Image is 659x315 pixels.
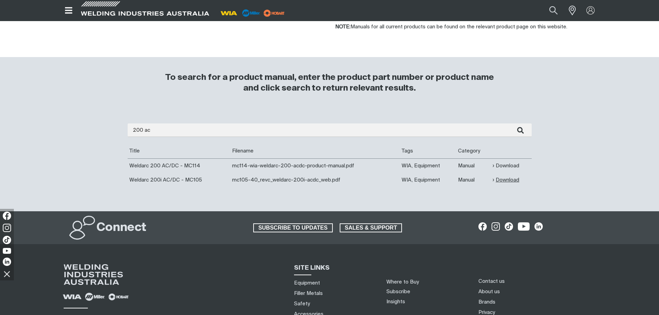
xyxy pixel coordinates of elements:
img: LinkedIn [3,258,11,266]
button: Search products [542,3,565,18]
td: WIA, Equipment [400,173,456,187]
span: SUBSCRIBE TO UPDATES [254,223,332,232]
td: mc105-40_revc_weldarc-200i-acdc_web.pdf [230,173,400,187]
a: Equipment [294,279,320,287]
h2: Connect [97,220,146,235]
a: Insights [386,299,405,304]
a: About us [478,288,500,295]
span: SALES & SUPPORT [340,223,402,232]
td: Manual [456,173,491,187]
th: Filename [230,144,400,158]
img: TikTok [3,236,11,244]
a: Safety [294,300,310,307]
a: Filler Metals [294,290,323,297]
th: Category [456,144,491,158]
td: Manual [456,158,491,173]
img: Instagram [3,224,11,232]
th: Title [128,144,230,158]
a: SUBSCRIBE TO UPDATES [253,223,333,232]
img: YouTube [3,248,11,254]
a: Download [493,176,519,184]
input: Enter search... [128,123,532,137]
a: miller [262,10,287,16]
span: SITE LINKS [294,265,330,271]
th: Tags [400,144,456,158]
p: Manuals for all current products can be found on the relevant product page on this website. [335,23,597,31]
a: SALES & SUPPORT [340,223,402,232]
a: Subscribe [386,289,410,294]
td: Weldarc 200 AC/DC - MC114 [128,158,230,173]
td: WIA, Equipment [400,158,456,173]
img: miller [262,8,287,18]
img: Facebook [3,212,11,220]
a: Download [493,162,519,170]
td: Weldarc 200i AC/DC - MC105 [128,173,230,187]
td: mc114-wia-weldarc-200-acdc-product-manual.pdf [230,158,400,173]
strong: NOTE: [335,24,350,29]
img: hide socials [1,268,13,280]
a: Where to Buy [386,279,419,285]
a: Brands [478,298,495,306]
a: Contact us [478,278,505,285]
h3: To search for a product manual, enter the product part number or product name and click search to... [162,72,497,94]
input: Product name or item number... [533,3,565,18]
